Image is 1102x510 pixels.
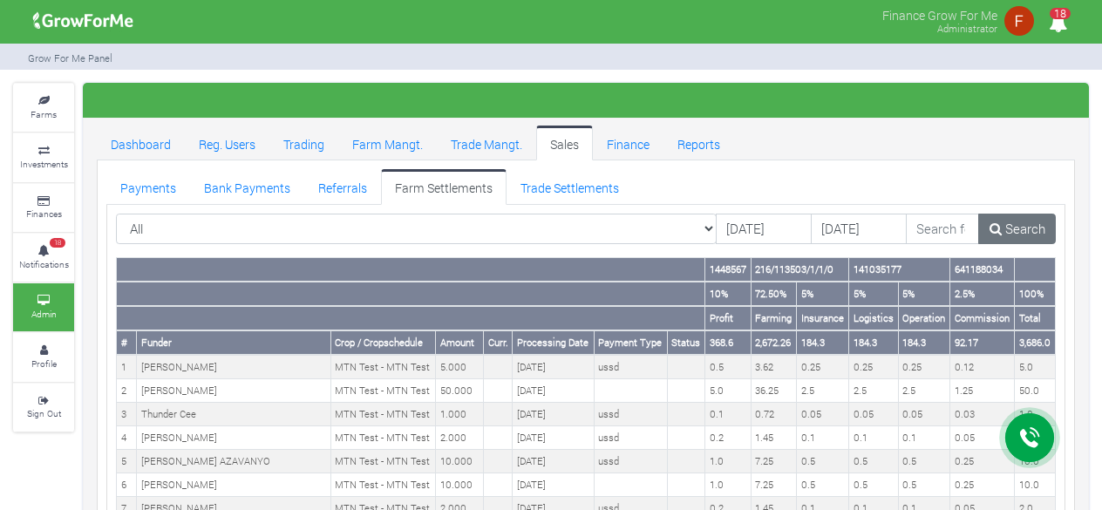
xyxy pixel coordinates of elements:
[950,426,1015,450] td: 0.05
[185,126,269,160] a: Reg. Users
[330,379,435,403] td: MTN Test - MTN Test
[797,306,849,330] th: Insurance
[849,450,899,473] td: 0.5
[97,126,185,160] a: Dashboard
[705,355,752,378] td: 0.5
[849,379,899,403] td: 2.5
[1015,330,1056,355] th: 3,686.0
[20,158,68,170] small: Investments
[705,306,752,330] th: Profit
[898,426,950,450] td: 0.1
[950,282,1015,306] th: 2.5%
[751,450,797,473] td: 7.25
[705,403,752,426] td: 0.1
[898,473,950,497] td: 0.5
[338,126,437,160] a: Farm Mangt.
[1041,17,1075,33] a: 18
[513,473,594,497] td: [DATE]
[849,282,899,306] th: 5%
[513,403,594,426] td: [DATE]
[137,355,331,378] td: [PERSON_NAME]
[27,407,61,419] small: Sign Out
[1050,8,1071,19] span: 18
[50,238,65,248] span: 18
[594,403,667,426] td: ussd
[13,333,74,381] a: Profile
[849,306,899,330] th: Logistics
[536,126,593,160] a: Sales
[436,426,484,450] td: 2.000
[137,379,331,403] td: [PERSON_NAME]
[898,306,950,330] th: Operation
[1015,403,1056,426] td: 1.0
[1002,3,1037,38] img: growforme image
[594,330,667,355] th: Payment Type
[513,426,594,450] td: [DATE]
[330,450,435,473] td: MTN Test - MTN Test
[330,473,435,497] td: MTN Test - MTN Test
[381,169,507,204] a: Farm Settlements
[705,426,752,450] td: 0.2
[797,282,849,306] th: 5%
[513,450,594,473] td: [DATE]
[898,403,950,426] td: 0.05
[13,283,74,331] a: Admin
[117,379,137,403] td: 2
[117,330,137,355] th: #
[797,330,849,355] th: 184.3
[705,282,752,306] th: 10%
[797,426,849,450] td: 0.1
[882,3,997,24] p: Finance Grow For Me
[19,258,69,270] small: Notifications
[137,426,331,450] td: [PERSON_NAME]
[751,426,797,450] td: 1.45
[304,169,381,204] a: Referrals
[898,379,950,403] td: 2.5
[117,403,137,426] td: 3
[705,473,752,497] td: 1.0
[330,403,435,426] td: MTN Test - MTN Test
[594,355,667,378] td: ussd
[663,126,734,160] a: Reports
[31,308,57,320] small: Admin
[436,450,484,473] td: 10.000
[1015,282,1056,306] th: 100%
[849,426,899,450] td: 0.1
[13,184,74,232] a: Finances
[950,473,1015,497] td: 0.25
[117,450,137,473] td: 5
[137,473,331,497] td: [PERSON_NAME]
[1015,355,1056,378] td: 5.0
[31,108,57,120] small: Farms
[849,473,899,497] td: 0.5
[513,355,594,378] td: [DATE]
[978,214,1056,245] a: Search
[705,379,752,403] td: 5.0
[436,330,484,355] th: Amount
[13,234,74,282] a: 18 Notifications
[950,355,1015,378] td: 0.12
[137,403,331,426] td: Thunder Cee
[849,403,899,426] td: 0.05
[137,450,331,473] td: [PERSON_NAME] AZAVANYO
[28,51,112,65] small: Grow For Me Panel
[1015,379,1056,403] td: 50.0
[667,330,705,355] th: Status
[898,282,950,306] th: 5%
[705,450,752,473] td: 1.0
[950,450,1015,473] td: 0.25
[436,355,484,378] td: 5.000
[436,379,484,403] td: 50.000
[705,330,752,355] th: 368.6
[137,330,331,355] th: Funder
[117,473,137,497] td: 6
[13,84,74,132] a: Farms
[950,330,1015,355] th: 92.17
[436,403,484,426] td: 1.000
[330,330,435,355] th: Crop / Cropschedule
[593,126,663,160] a: Finance
[950,258,1015,282] th: 641188034
[594,426,667,450] td: ussd
[705,258,752,282] th: 1448567
[1015,306,1056,330] th: Total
